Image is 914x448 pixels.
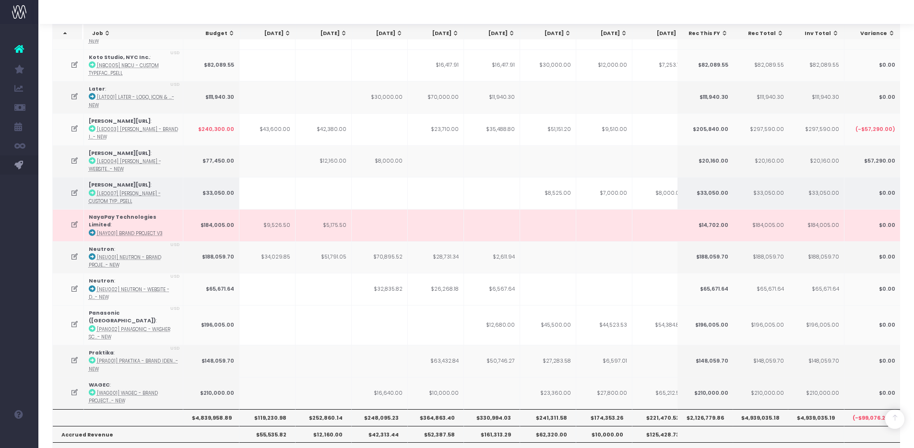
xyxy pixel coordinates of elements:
[844,377,900,409] td: $0.00
[84,209,183,241] td: :
[89,94,174,108] abbr: [LAT001] Later - Logo, Icon & Shape System - Brand - New
[464,24,521,43] th: Aug 25: activate to sort column ascending
[788,377,844,409] td: $210,000.00
[89,254,161,268] abbr: [NEU001] Neutron - Brand Project - Brand - New
[408,409,464,425] th: $364,863.40
[408,49,464,82] td: $16,417.91
[733,305,789,345] td: $196,005.00
[83,24,186,43] th: Job: activate to sort column ascending
[632,426,688,442] th: $125,428.73
[239,409,296,425] th: $119,230.98
[84,81,183,113] td: :
[89,390,158,404] abbr: [WAG001] WAGEC - Brand Project - Brand - New
[844,273,900,305] td: $0.00
[733,241,789,273] td: $188,059.70
[788,24,844,43] th: Inv Total: activate to sort column ascending
[193,30,235,37] div: Budget
[677,305,733,345] td: $196,005.00
[576,345,632,377] td: $6,597.01
[473,30,515,37] div: [DATE]
[170,82,180,88] span: USD
[677,241,733,273] td: $188,059.70
[520,177,576,209] td: $8,525.00
[677,409,733,425] th: $2,126,779.86
[464,305,520,345] td: $12,680.00
[576,305,632,345] td: $44,523.53
[632,377,688,409] td: $65,212.50
[84,377,183,409] td: :
[677,273,733,305] td: $65,671.64
[89,62,159,76] abbr: [NBC005] NBCU - Custom Typeface - Brand - Upsell
[417,30,459,37] div: [DATE]
[686,30,728,37] div: Rec This FY
[352,426,408,442] th: $42,313.44
[97,230,163,236] abbr: [NAY001] Brand Project V3
[184,24,240,43] th: Budget: activate to sort column ascending
[677,49,733,82] td: $82,089.55
[352,377,408,409] td: $16,640.00
[89,126,178,140] abbr: [LEO003] Leonardo.ai - Brand Identity - Brand - New
[408,273,464,305] td: $26,268.18
[352,81,408,113] td: $30,000.00
[585,30,628,37] div: [DATE]
[733,377,789,409] td: $210,000.00
[239,113,296,145] td: $43,600.00
[464,409,520,425] th: $330,994.03
[844,209,900,241] td: $0.00
[577,24,633,43] th: Oct 25: activate to sort column ascending
[853,30,895,37] div: Variance
[89,158,161,172] abbr: [LEO004] Leonardo.ai - Website & Product - Digital - New
[89,358,178,372] abbr: [PRA001] Praktika - Brand Identity - Brand - New
[844,81,900,113] td: $0.00
[183,81,239,113] td: $111,940.30
[797,30,839,37] div: Inv Total
[520,49,576,82] td: $30,000.00
[89,85,105,93] strong: Later
[677,113,733,145] td: $205,840.00
[576,49,632,82] td: $12,000.00
[84,113,183,145] td: :
[529,30,571,37] div: [DATE]
[89,181,151,189] strong: [PERSON_NAME][URL]
[170,306,180,312] span: USD
[788,81,844,113] td: $111,940.30
[788,145,844,177] td: $20,160.00
[53,426,239,442] th: Accrued Revenue
[239,241,296,273] td: $34,029.85
[89,277,114,284] strong: Neutron
[183,49,239,82] td: $82,089.55
[641,30,684,37] div: [DATE]
[733,345,789,377] td: $148,059.70
[521,24,577,43] th: Sep 25: activate to sort column ascending
[633,24,689,43] th: Nov 25: activate to sort column ascending
[576,426,632,442] th: $10,000.00
[408,81,464,113] td: $70,000.00
[853,414,891,422] span: (-$99,076.29)
[677,81,733,113] td: $111,940.30
[677,145,733,177] td: $20,160.00
[788,273,844,305] td: $65,671.64
[170,273,180,280] span: USD
[520,377,576,409] td: $23,360.00
[170,50,180,57] span: USD
[89,309,156,324] strong: Panasonic ([GEOGRAPHIC_DATA])
[89,326,170,340] abbr: [PAN002] Panasonic - Washer Screen - Digital - NEW
[788,177,844,209] td: $33,050.00
[788,209,844,241] td: $184,005.00
[464,113,520,145] td: $35,488.80
[632,177,688,209] td: $8,000.00
[520,345,576,377] td: $27,283.58
[183,377,239,409] td: $210,000.00
[84,241,183,273] td: :
[855,126,895,133] span: (-$57,290.00)
[677,345,733,377] td: $148,059.70
[92,30,180,37] div: Job
[733,177,789,209] td: $33,050.00
[352,145,408,177] td: $8,000.00
[84,145,183,177] td: :
[742,30,784,37] div: Rec Total
[733,81,789,113] td: $111,940.30
[239,209,296,241] td: $9,526.50
[183,145,239,177] td: $77,450.00
[520,305,576,345] td: $45,500.00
